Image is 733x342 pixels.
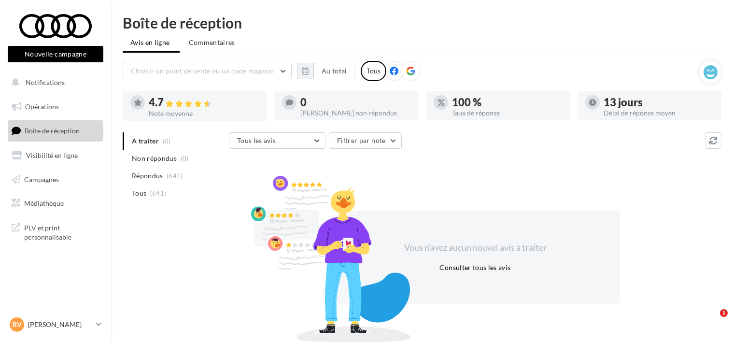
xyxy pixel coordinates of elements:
span: (641) [167,172,183,180]
button: Notifications [6,72,101,93]
button: Nouvelle campagne [8,46,103,62]
a: PLV et print personnalisable [6,217,105,246]
span: Notifications [26,78,65,86]
a: Opérations [6,97,105,117]
span: Visibilité en ligne [26,151,78,159]
a: RV [PERSON_NAME] [8,315,103,334]
div: Délai de réponse moyen [604,110,714,116]
p: [PERSON_NAME] [28,320,92,329]
div: Note moyenne [149,110,259,117]
div: 100 % [452,97,562,108]
button: Filtrer par note [329,132,402,149]
a: Campagnes [6,170,105,190]
span: Médiathèque [24,199,64,207]
button: Choisir un point de vente ou un code magasin [123,63,292,79]
span: Boîte de réception [25,127,80,135]
span: (0) [181,155,189,162]
div: Vous n'avez aucun nouvel avis à traiter [392,242,558,254]
a: Visibilité en ligne [6,145,105,166]
div: [PERSON_NAME] non répondus [300,110,410,116]
a: Médiathèque [6,193,105,214]
span: Commentaires [189,38,235,47]
div: Taux de réponse [452,110,562,116]
div: 0 [300,97,410,108]
span: Choisir un point de vente ou un code magasin [131,67,274,75]
a: Boîte de réception [6,120,105,141]
span: PLV et print personnalisable [24,221,99,242]
button: Au total [297,63,355,79]
span: Campagnes [24,175,59,183]
div: 4.7 [149,97,259,108]
span: Tous les avis [237,136,276,144]
span: Opérations [25,102,59,111]
div: Boîte de réception [123,15,721,30]
div: Tous [361,61,386,81]
div: 13 jours [604,97,714,108]
iframe: Intercom live chat [700,309,723,332]
span: Non répondus [132,154,177,163]
span: Tous [132,188,146,198]
button: Consulter tous les avis [436,262,514,273]
span: 1 [720,309,728,317]
button: Tous les avis [229,132,325,149]
span: RV [13,320,22,329]
span: (641) [150,189,167,197]
span: Répondus [132,171,163,181]
button: Au total [313,63,355,79]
